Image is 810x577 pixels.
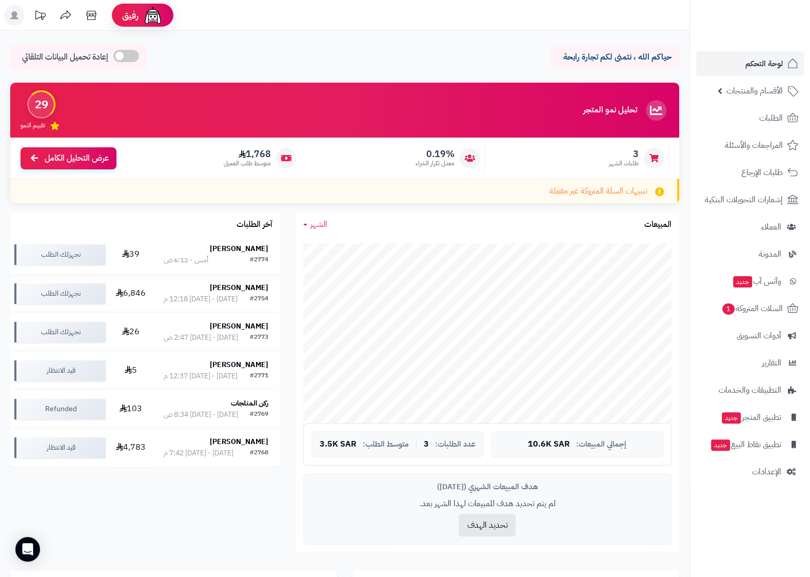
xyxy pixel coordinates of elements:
[15,537,40,562] div: Open Intercom Messenger
[310,218,327,230] span: الشهر
[416,159,455,168] span: معدل تكرار الشراء
[14,399,106,419] div: Refunded
[711,439,730,451] span: جديد
[696,187,804,212] a: إشعارات التحويلات البنكية
[415,440,418,448] span: |
[110,275,152,313] td: 6,846
[576,440,626,449] span: إجمالي المبيعات:
[21,121,45,130] span: تقييم النمو
[733,276,752,287] span: جديد
[224,148,271,160] span: 1,768
[696,242,804,266] a: المدونة
[732,274,781,288] span: وآتس آب
[609,148,639,160] span: 3
[164,255,208,265] div: أمس - 6:12 ص
[762,356,781,370] span: التقارير
[14,437,106,458] div: قيد الانتظار
[710,437,781,452] span: تطبيق نقاط البيع
[363,440,409,449] span: متوسط الطلب:
[696,160,804,185] a: طلبات الإرجاع
[745,56,783,71] span: لوحة التحكم
[164,371,238,381] div: [DATE] - [DATE] 12:37 م
[110,236,152,274] td: 39
[459,514,516,536] button: تحديد الهدف
[752,465,781,479] span: الإعدادات
[696,405,804,430] a: تطبيق المتجرجديد
[110,390,152,428] td: 103
[45,152,109,164] span: عرض التحليل الكامل
[122,9,139,22] span: رفيق
[21,147,116,169] a: عرض التحليل الكامل
[696,106,804,130] a: الطلبات
[224,159,271,168] span: متوسط طلب العميل
[583,106,637,115] h3: تحليل نمو المتجر
[164,448,233,458] div: [DATE] - [DATE] 7:42 م
[311,498,663,510] p: لم يتم تحديد هدف للمبيعات لهذا الشهر بعد.
[320,440,357,449] span: 3.5K SAR
[210,436,268,447] strong: [PERSON_NAME]
[210,282,268,293] strong: [PERSON_NAME]
[210,359,268,370] strong: [PERSON_NAME]
[250,371,268,381] div: #2771
[416,148,455,160] span: 0.19%
[696,133,804,158] a: المراجعات والأسئلة
[110,429,152,467] td: 4,783
[143,5,163,26] img: ai-face.png
[435,440,476,449] span: عدد الطلبات:
[761,220,781,234] span: العملاء
[164,410,238,420] div: [DATE] - [DATE] 8:34 ص
[110,313,152,351] td: 26
[696,323,804,348] a: أدوات التسويق
[722,412,741,424] span: جديد
[609,159,639,168] span: طلبات الشهر
[696,215,804,239] a: العملاء
[705,193,783,207] span: إشعارات التحويلات البنكية
[250,255,268,265] div: #2774
[236,220,272,229] h3: آخر الطلبات
[696,296,804,321] a: السلات المتروكة1
[737,329,781,343] span: أدوات التسويق
[696,378,804,402] a: التطبيقات والخدمات
[759,247,781,261] span: المدونة
[424,440,429,449] span: 3
[22,51,108,63] span: إعادة تحميل البيانات التلقائي
[726,84,783,98] span: الأقسام والمنتجات
[14,360,106,381] div: قيد الانتظار
[164,294,238,304] div: [DATE] - [DATE] 12:18 م
[725,138,783,152] span: المراجعات والأسئلة
[741,165,783,180] span: طلبات الإرجاع
[696,51,804,76] a: لوحة التحكم
[549,185,647,197] span: تنبيهات السلة المتروكة غير مفعلة
[722,303,735,315] span: 1
[14,322,106,342] div: نجهزلك الطلب
[719,383,781,397] span: التطبيقات والخدمات
[696,269,804,294] a: وآتس آبجديد
[164,333,238,343] div: [DATE] - [DATE] 2:47 ص
[696,459,804,484] a: الإعدادات
[644,220,671,229] h3: المبيعات
[210,243,268,254] strong: [PERSON_NAME]
[250,333,268,343] div: #2773
[311,482,663,492] div: هدف المبيعات الشهري ([DATE])
[14,283,106,304] div: نجهزلك الطلب
[559,51,671,63] p: حياكم الله ، نتمنى لكم تجارة رابحة
[27,5,53,28] a: تحديثات المنصة
[210,321,268,332] strong: [PERSON_NAME]
[303,219,327,230] a: الشهر
[110,352,152,390] td: 5
[250,448,268,458] div: #2768
[721,301,783,316] span: السلات المتروكة
[250,410,268,420] div: #2769
[721,410,781,425] span: تطبيق المتجر
[696,432,804,457] a: تطبيق نقاط البيعجديد
[759,111,783,125] span: الطلبات
[250,294,268,304] div: #2754
[14,244,106,265] div: نجهزلك الطلب
[231,398,268,409] strong: ركن المثلجات
[528,440,570,449] span: 10.6K SAR
[696,351,804,375] a: التقارير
